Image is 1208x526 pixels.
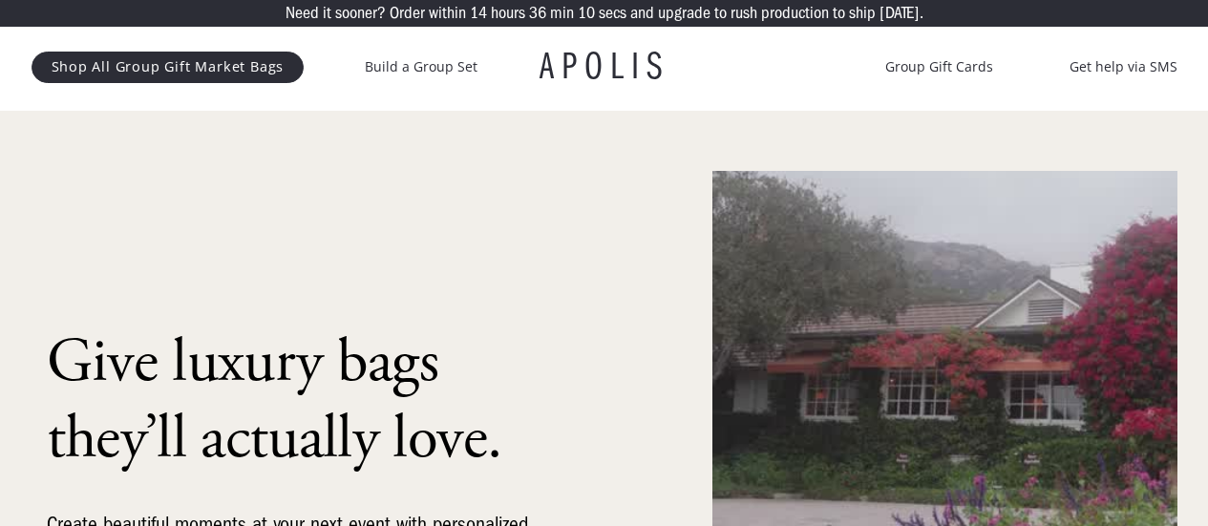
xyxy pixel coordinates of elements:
p: 36 [529,5,546,22]
h1: Give luxury bags they’ll actually love. [47,325,543,477]
a: APOLIS [540,48,669,86]
p: and upgrade to rush production to ship [DATE]. [630,5,923,22]
p: hours [491,5,525,22]
a: Group Gift Cards [885,55,993,78]
p: 10 [578,5,595,22]
a: Get help via SMS [1070,55,1177,78]
a: Shop All Group Gift Market Bags [32,52,305,82]
p: 14 [470,5,487,22]
a: Build a Group Set [365,55,477,78]
p: secs [599,5,626,22]
p: min [550,5,574,22]
p: Need it sooner? Order within [286,5,466,22]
